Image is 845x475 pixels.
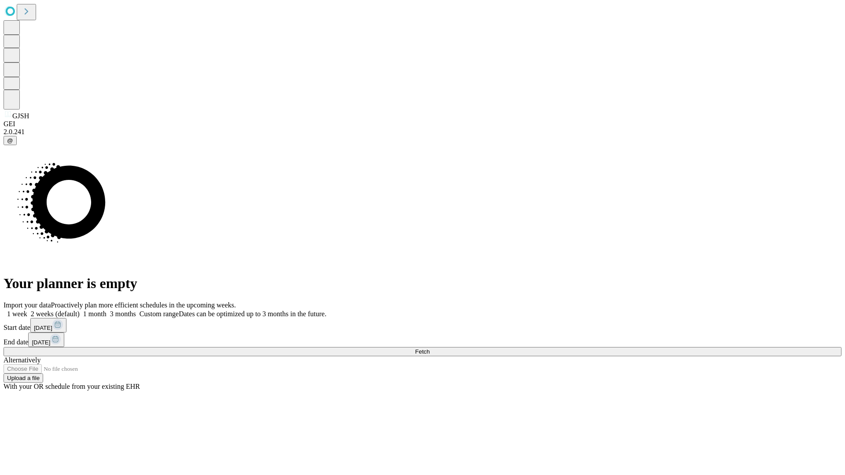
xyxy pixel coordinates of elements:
span: With your OR schedule from your existing EHR [4,383,140,390]
h1: Your planner is empty [4,275,841,292]
span: 3 months [110,310,136,318]
div: 2.0.241 [4,128,841,136]
span: Dates can be optimized up to 3 months in the future. [179,310,326,318]
span: Fetch [415,348,430,355]
span: Import your data [4,301,51,309]
div: GEI [4,120,841,128]
span: 1 month [83,310,107,318]
span: 1 week [7,310,27,318]
span: Alternatively [4,356,40,364]
button: [DATE] [30,318,66,332]
div: End date [4,332,841,347]
span: GJSH [12,112,29,120]
span: 2 weeks (default) [31,310,80,318]
span: [DATE] [32,339,50,346]
button: Upload a file [4,373,43,383]
div: Start date [4,318,841,332]
span: Custom range [140,310,179,318]
button: [DATE] [28,332,64,347]
button: Fetch [4,347,841,356]
span: [DATE] [34,325,52,331]
button: @ [4,136,17,145]
span: @ [7,137,13,144]
span: Proactively plan more efficient schedules in the upcoming weeks. [51,301,236,309]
